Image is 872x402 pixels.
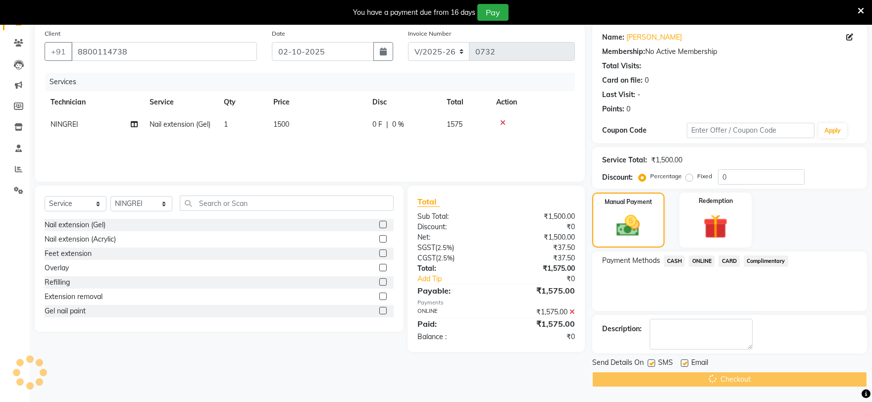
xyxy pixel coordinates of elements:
th: Disc [366,91,441,113]
div: Membership: [602,47,645,57]
span: | [386,119,388,130]
div: Discount: [410,222,496,232]
th: Price [267,91,366,113]
span: NINGREI [51,120,78,129]
span: 1 [224,120,228,129]
div: Discount: [602,172,633,183]
a: Add Tip [410,274,511,284]
div: Services [46,73,582,91]
div: Service Total: [602,155,647,165]
div: ₹1,575.00 [496,285,582,297]
div: ₹1,500.00 [651,155,682,165]
div: Total: [410,263,496,274]
button: Apply [819,123,847,138]
div: ₹1,500.00 [496,232,582,243]
div: ₹1,575.00 [496,318,582,330]
div: ₹1,500.00 [496,211,582,222]
span: 2.5% [438,254,453,262]
div: Nail extension (Gel) [45,220,105,230]
span: 1500 [273,120,289,129]
a: [PERSON_NAME] [626,32,682,43]
button: Pay [477,4,509,21]
span: Total [417,197,440,207]
div: Last Visit: [602,90,635,100]
span: Payment Methods [602,255,660,266]
label: Invoice Number [408,29,451,38]
span: Nail extension (Gel) [150,120,210,129]
label: Fixed [697,172,712,181]
div: No Active Membership [602,47,857,57]
span: 0 % [392,119,404,130]
span: 1575 [447,120,462,129]
div: 0 [626,104,630,114]
div: ₹1,575.00 [496,263,582,274]
label: Percentage [650,172,682,181]
div: ₹0 [496,332,582,342]
th: Technician [45,91,144,113]
div: ₹37.50 [496,243,582,253]
div: Paid: [410,318,496,330]
div: Nail extension (Acrylic) [45,234,116,245]
input: Enter Offer / Coupon Code [687,123,815,138]
span: Send Details On [592,357,644,370]
div: Extension removal [45,292,103,302]
img: _gift.svg [696,211,735,242]
div: ₹1,575.00 [496,307,582,317]
div: ( ) [410,253,496,263]
div: 0 [645,75,649,86]
input: Search by Name/Mobile/Email/Code [71,42,257,61]
div: Name: [602,32,624,43]
th: Service [144,91,218,113]
div: Total Visits: [602,61,641,71]
div: Overlay [45,263,69,273]
div: - [637,90,640,100]
div: Gel nail paint [45,306,86,316]
div: Payable: [410,285,496,297]
span: Complimentary [744,255,788,267]
span: 2.5% [437,244,452,251]
span: CGST [417,253,436,262]
div: You have a payment due from 16 days [353,7,475,18]
span: SGST [417,243,435,252]
div: Net: [410,232,496,243]
div: ONLINE [410,307,496,317]
label: Redemption [699,197,733,205]
div: ( ) [410,243,496,253]
span: CASH [664,255,685,267]
span: ONLINE [689,255,715,267]
th: Action [490,91,575,113]
div: Feet extension [45,249,92,259]
img: _cash.svg [609,212,647,239]
div: Payments [417,299,574,307]
label: Date [272,29,285,38]
div: Description: [602,324,642,334]
div: Card on file: [602,75,643,86]
div: Sub Total: [410,211,496,222]
div: Balance : [410,332,496,342]
div: ₹0 [496,222,582,232]
span: 0 F [372,119,382,130]
th: Qty [218,91,267,113]
label: Client [45,29,60,38]
label: Manual Payment [605,198,652,206]
span: SMS [658,357,673,370]
div: ₹37.50 [496,253,582,263]
div: Points: [602,104,624,114]
div: Coupon Code [602,125,687,136]
div: Refilling [45,277,70,288]
div: ₹0 [511,274,582,284]
span: Email [691,357,708,370]
th: Total [441,91,490,113]
span: CARD [718,255,740,267]
input: Search or Scan [180,196,394,211]
button: +91 [45,42,72,61]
